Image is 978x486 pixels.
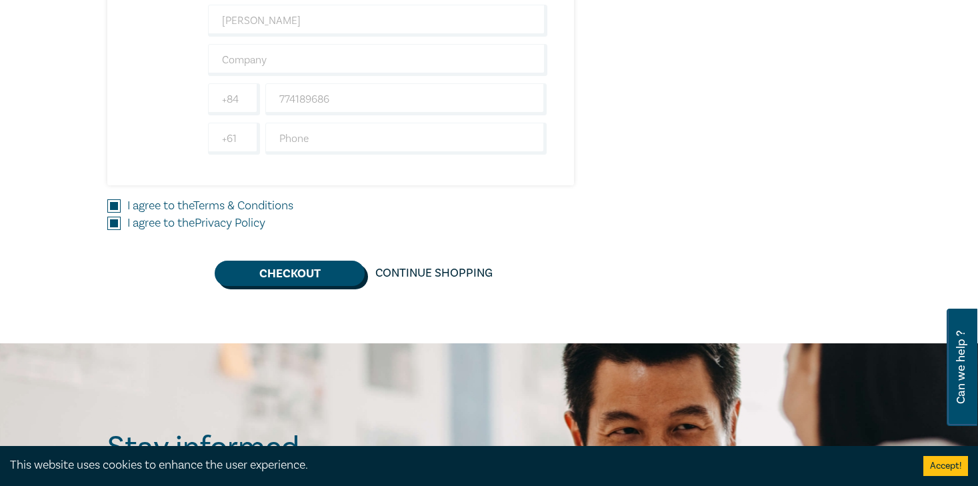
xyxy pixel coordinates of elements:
a: Privacy Policy [195,215,265,231]
h2: Stay informed. [107,430,422,465]
a: Continue Shopping [365,261,503,286]
input: Last Name* [208,5,547,37]
input: Mobile* [265,83,547,115]
span: Can we help ? [955,317,967,418]
div: This website uses cookies to enhance the user experience. [10,457,903,474]
button: Accept cookies [923,456,968,476]
button: Checkout [215,261,365,286]
label: I agree to the [127,197,293,215]
label: I agree to the [127,215,265,232]
a: Terms & Conditions [193,198,293,213]
input: Phone [265,123,547,155]
input: +61 [208,83,260,115]
input: Company [208,44,547,76]
input: +61 [208,123,260,155]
